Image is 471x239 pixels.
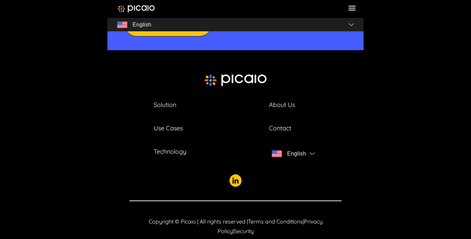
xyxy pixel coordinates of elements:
a: Privacy Policy [218,218,323,235]
a: Technology [154,147,186,156]
span: English [287,149,306,159]
a: About Us [269,100,295,110]
span: Copyright © Picaio | All rights reserved | [149,218,248,225]
img: picaio-socal-logo [229,174,242,187]
span: | [303,218,304,225]
img: flag [310,152,315,155]
img: picaio-logo [205,74,266,86]
a: Solution [154,100,176,110]
img: image [118,5,155,13]
a: Contact [269,123,291,133]
a: Use Cases [154,123,183,133]
span: English [133,20,151,30]
img: flag [349,23,354,26]
button: flagEnglishflag [107,18,364,32]
img: flag [272,150,282,157]
img: flag [117,21,127,28]
span: | [233,228,234,235]
a: Security [234,228,254,235]
button: flagEnglishflag [269,147,317,161]
a: Terms and Conditions [248,218,303,225]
